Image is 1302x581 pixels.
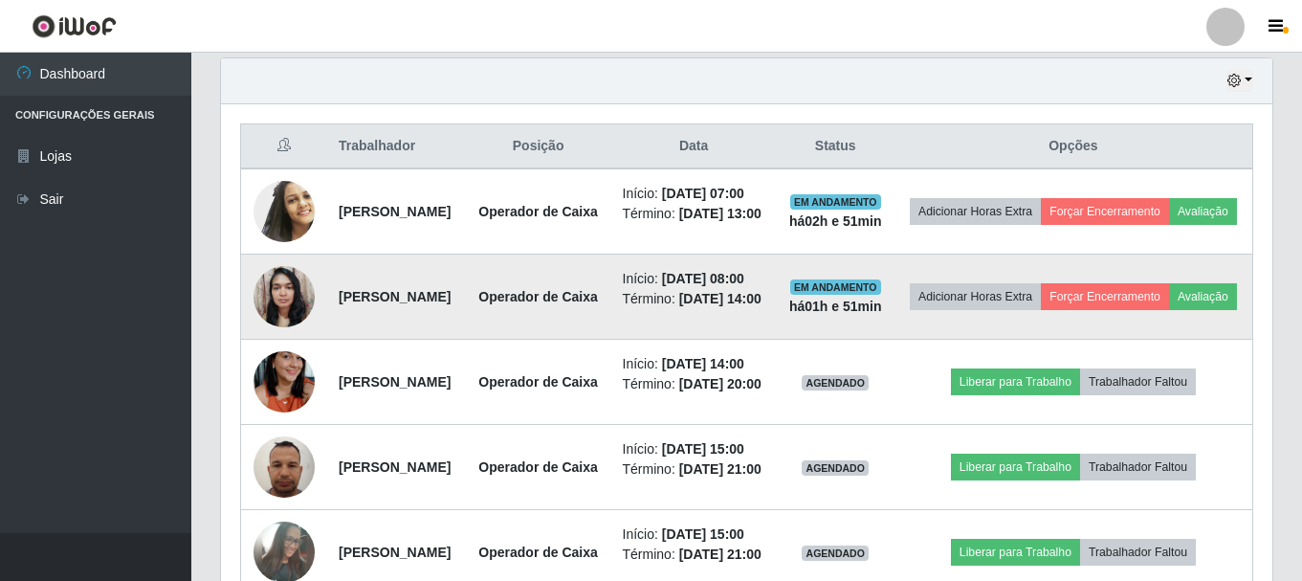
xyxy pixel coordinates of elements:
[679,291,761,306] time: [DATE] 14:00
[254,327,315,436] img: 1704159862807.jpeg
[662,271,744,286] time: [DATE] 08:00
[790,279,881,295] span: EM ANDAMENTO
[789,299,882,314] strong: há 01 h e 51 min
[254,426,315,507] img: 1701473418754.jpeg
[1080,539,1196,566] button: Trabalhador Faltou
[951,539,1080,566] button: Liberar para Trabalho
[623,184,765,204] li: Início:
[777,124,894,169] th: Status
[662,441,744,457] time: [DATE] 15:00
[910,283,1041,310] button: Adicionar Horas Extra
[789,213,882,229] strong: há 02 h e 51 min
[254,256,315,337] img: 1736008247371.jpeg
[478,204,598,219] strong: Operador de Caixa
[623,269,765,289] li: Início:
[623,289,765,309] li: Término:
[327,124,466,169] th: Trabalhador
[910,198,1041,225] button: Adicionar Horas Extra
[1080,369,1196,395] button: Trabalhador Faltou
[679,206,761,221] time: [DATE] 13:00
[623,204,765,224] li: Término:
[662,526,744,542] time: [DATE] 15:00
[623,459,765,480] li: Término:
[339,545,451,560] strong: [PERSON_NAME]
[32,14,117,38] img: CoreUI Logo
[611,124,777,169] th: Data
[790,194,881,210] span: EM ANDAMENTO
[802,375,869,391] span: AGENDADO
[951,454,1080,480] button: Liberar para Trabalho
[623,439,765,459] li: Início:
[623,525,765,545] li: Início:
[1169,283,1237,310] button: Avaliação
[339,289,451,304] strong: [PERSON_NAME]
[662,186,744,201] time: [DATE] 07:00
[662,356,744,371] time: [DATE] 14:00
[951,369,1080,395] button: Liberar para Trabalho
[1041,283,1169,310] button: Forçar Encerramento
[679,376,761,391] time: [DATE] 20:00
[339,459,451,475] strong: [PERSON_NAME]
[623,354,765,374] li: Início:
[894,124,1253,169] th: Opções
[339,374,451,390] strong: [PERSON_NAME]
[1169,198,1237,225] button: Avaliação
[466,124,611,169] th: Posição
[802,460,869,476] span: AGENDADO
[478,545,598,560] strong: Operador de Caixa
[623,545,765,565] li: Término:
[679,461,761,477] time: [DATE] 21:00
[478,289,598,304] strong: Operador de Caixa
[802,546,869,561] span: AGENDADO
[254,173,315,250] img: 1619005854451.jpeg
[1080,454,1196,480] button: Trabalhador Faltou
[1041,198,1169,225] button: Forçar Encerramento
[478,459,598,475] strong: Operador de Caixa
[478,374,598,390] strong: Operador de Caixa
[623,374,765,394] li: Término:
[339,204,451,219] strong: [PERSON_NAME]
[679,547,761,562] time: [DATE] 21:00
